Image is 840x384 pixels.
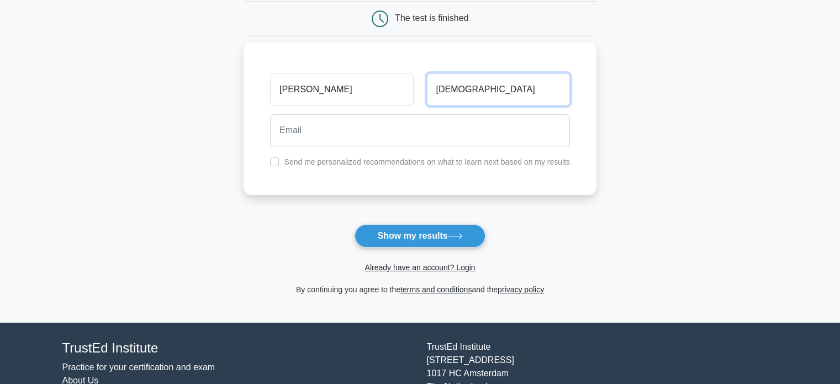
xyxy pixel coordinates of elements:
[364,263,475,272] a: Already have an account? Login
[270,114,570,146] input: Email
[427,73,570,106] input: Last name
[400,285,472,294] a: terms and conditions
[237,283,603,296] div: By continuing you agree to the and the
[270,73,413,106] input: First name
[62,362,215,372] a: Practice for your certification and exam
[498,285,544,294] a: privacy policy
[284,157,570,166] label: Send me personalized recommendations on what to learn next based on my results
[395,13,468,23] div: The test is finished
[355,224,485,248] button: Show my results
[62,340,414,356] h4: TrustEd Institute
